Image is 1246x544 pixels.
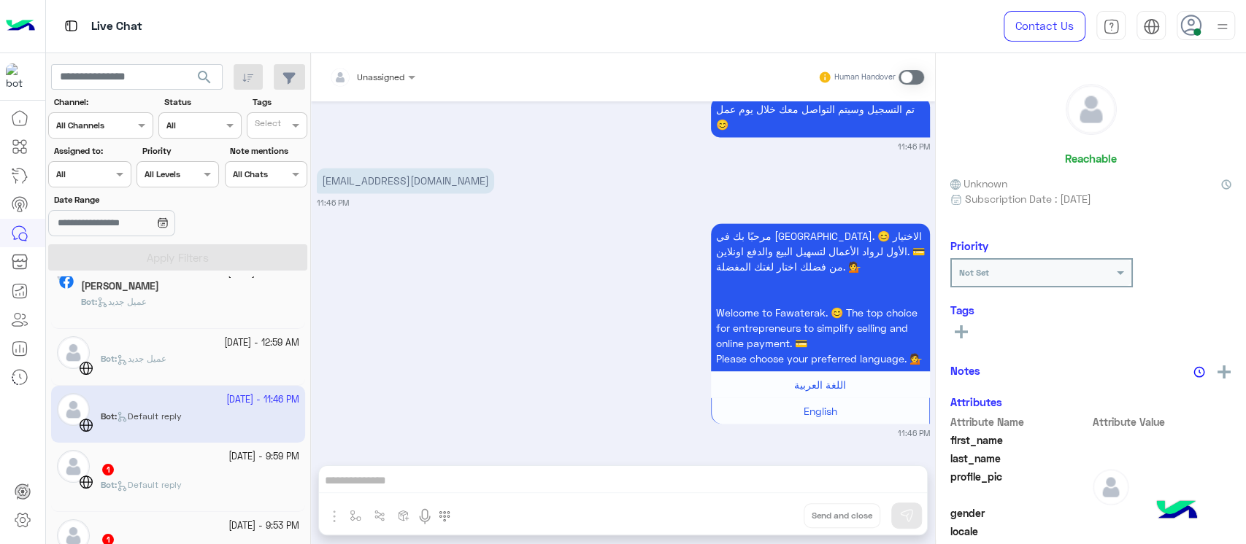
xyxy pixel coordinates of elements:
[317,197,349,209] small: 11:46 PM
[54,96,152,109] label: Channel:
[950,239,988,252] h6: Priority
[142,144,218,158] label: Priority
[6,63,32,90] img: 171468393613305
[228,519,299,533] small: [DATE] - 9:53 PM
[804,405,837,417] span: English
[1093,469,1129,505] img: defaultAdmin.png
[1103,18,1120,35] img: tab
[950,176,1007,191] span: Unknown
[54,193,218,206] label: Date Range
[228,450,299,464] small: [DATE] - 9:59 PM
[230,144,305,158] label: Note mentions
[1096,11,1126,42] a: tab
[950,469,1090,502] span: profile_pic
[1213,18,1231,36] img: profile
[57,269,70,282] img: picture
[1093,414,1232,430] span: Attribute Value
[1151,486,1202,537] img: hulul-logo.png
[1066,85,1116,134] img: defaultAdmin.png
[59,274,74,289] img: Facebook
[357,71,404,82] span: Unassigned
[1143,18,1160,35] img: tab
[959,267,989,278] b: Not Set
[1218,365,1231,378] img: add
[1093,524,1232,539] span: null
[6,11,35,42] img: Logo
[317,168,494,193] p: 5/10/2025, 11:46 PM
[48,244,307,271] button: Apply Filters
[79,361,93,376] img: WebChat
[196,69,213,86] span: search
[54,144,129,158] label: Assigned to:
[117,353,166,364] span: عميل جديد
[804,503,880,528] button: Send and close
[950,432,1090,448] span: first_name
[1065,152,1117,165] h6: Reachable
[834,71,896,83] small: Human Handover
[101,353,117,364] b: :
[950,451,1090,466] span: last_name
[57,336,90,369] img: defaultAdmin.png
[62,17,80,35] img: tab
[187,64,223,96] button: search
[1004,11,1085,42] a: Contact Us
[711,223,930,371] p: 5/10/2025, 11:46 PM
[950,303,1231,316] h6: Tags
[711,96,930,137] p: 5/10/2025, 11:46 PM
[97,296,147,307] span: عميل جديد
[81,280,159,292] h5: Mohamed Fouad
[164,96,239,109] label: Status
[898,427,930,439] small: 11:46 PM
[950,395,1002,408] h6: Attributes
[965,191,1091,206] span: Subscription Date : [DATE]
[1093,505,1232,521] span: null
[950,524,1090,539] span: locale
[91,17,142,36] p: Live Chat
[81,296,95,307] span: Bot
[117,479,182,490] span: Default reply
[224,336,299,350] small: [DATE] - 12:59 AM
[57,450,90,483] img: defaultAdmin.png
[950,364,980,377] h6: Notes
[898,141,930,152] small: 11:46 PM
[1193,366,1205,378] img: notes
[950,414,1090,430] span: Attribute Name
[101,479,115,490] span: Bot
[101,353,115,364] span: Bot
[950,505,1090,521] span: gender
[81,296,97,307] b: :
[253,117,281,133] div: Select
[794,378,846,391] span: اللغة العربية
[102,464,114,475] span: 1
[253,96,306,109] label: Tags
[101,479,117,490] b: :
[79,475,93,489] img: WebChat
